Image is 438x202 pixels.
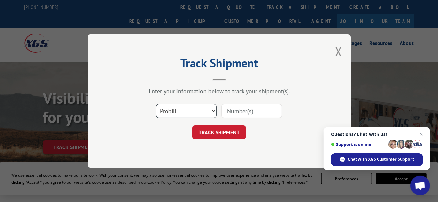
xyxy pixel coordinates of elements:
span: Questions? Chat with us! [331,132,423,137]
div: Enter your information below to track your shipment(s). [121,87,318,95]
button: TRACK SHIPMENT [192,125,246,139]
div: Open chat [410,176,430,195]
span: Support is online [331,142,386,147]
input: Number(s) [221,104,282,118]
h2: Track Shipment [121,58,318,71]
button: Close modal [335,43,342,60]
span: Chat with XGS Customer Support [348,156,414,162]
div: Chat with XGS Customer Support [331,153,423,166]
span: Close chat [417,130,425,138]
